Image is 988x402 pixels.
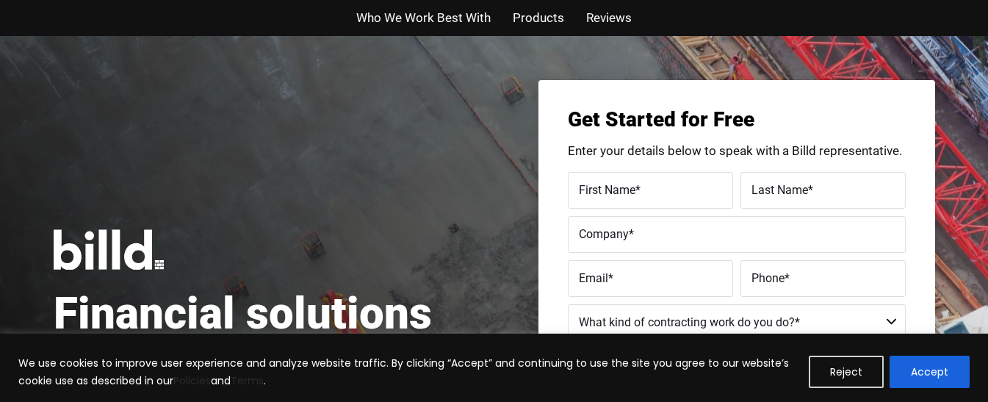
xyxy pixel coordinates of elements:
[579,226,629,240] span: Company
[809,356,884,388] button: Reject
[586,7,632,29] a: Reviews
[568,145,906,157] p: Enter your details below to speak with a Billd representative.
[18,354,798,390] p: We use cookies to improve user experience and analyze website traffic. By clicking “Accept” and c...
[579,182,635,196] span: First Name
[568,110,906,130] h3: Get Started for Free
[751,182,808,196] span: Last Name
[579,270,608,284] span: Email
[751,270,785,284] span: Phone
[356,7,491,29] a: Who We Work Best With
[890,356,970,388] button: Accept
[173,373,211,388] a: Policies
[231,373,264,388] a: Terms
[513,7,564,29] a: Products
